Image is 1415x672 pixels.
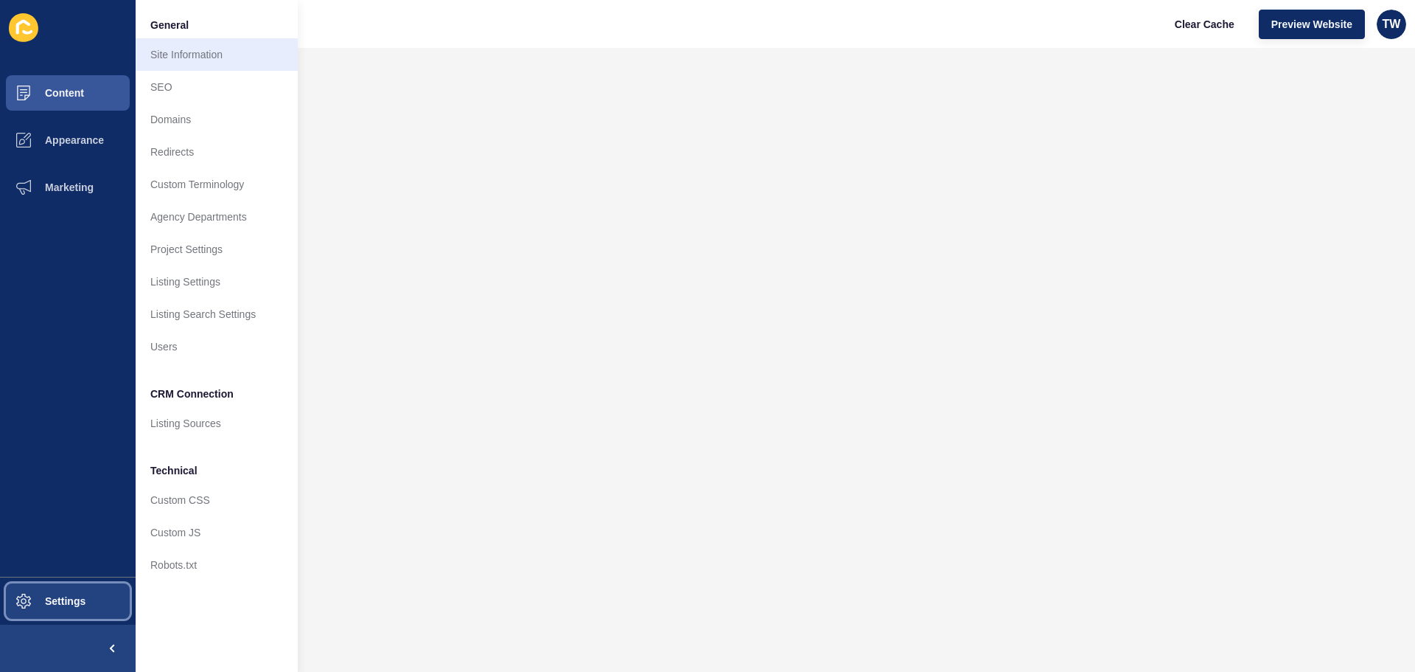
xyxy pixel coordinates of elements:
a: Custom CSS [136,484,298,516]
a: Custom JS [136,516,298,549]
a: Robots.txt [136,549,298,581]
a: Site Information [136,38,298,71]
a: Agency Departments [136,201,298,233]
button: Preview Website [1259,10,1365,39]
span: Technical [150,463,198,478]
a: Listing Settings [136,266,298,298]
a: Listing Sources [136,407,298,440]
span: CRM Connection [150,387,234,401]
a: Users [136,330,298,363]
a: Project Settings [136,233,298,266]
a: Listing Search Settings [136,298,298,330]
a: Domains [136,103,298,136]
span: TW [1383,17,1401,32]
a: SEO [136,71,298,103]
a: Custom Terminology [136,168,298,201]
span: Preview Website [1271,17,1352,32]
a: Redirects [136,136,298,168]
button: Clear Cache [1162,10,1247,39]
span: General [150,18,189,32]
span: Clear Cache [1175,17,1234,32]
